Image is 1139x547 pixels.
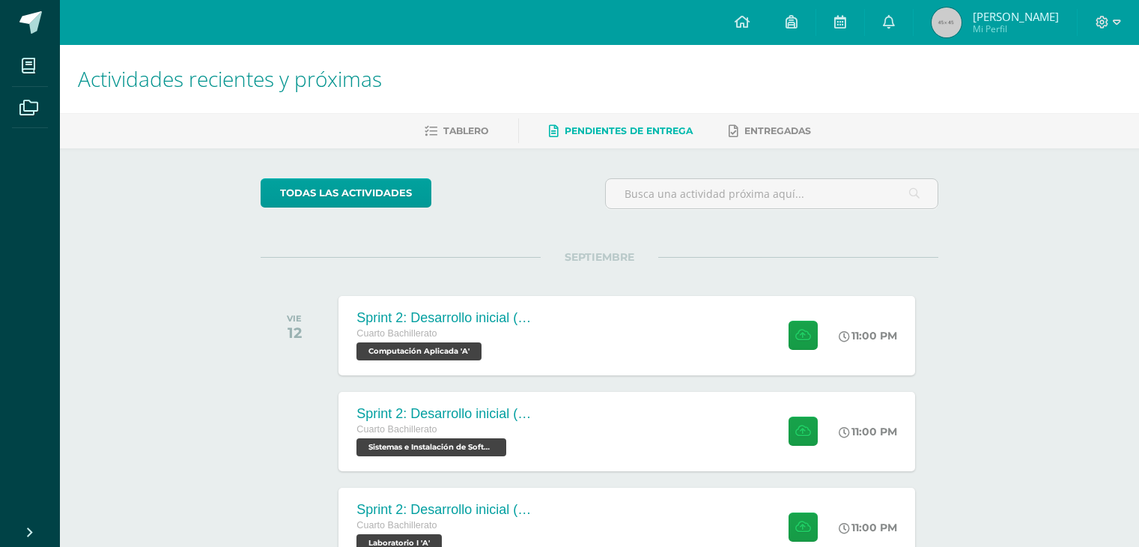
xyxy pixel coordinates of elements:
a: Pendientes de entrega [549,119,693,143]
span: Pendientes de entrega [565,125,693,136]
span: Entregadas [744,125,811,136]
span: Tablero [443,125,488,136]
span: Actividades recientes y próximas [78,64,382,93]
div: 11:00 PM [839,425,897,438]
div: Sprint 2: Desarrollo inicial (Semanas 3 y 4) [356,406,536,422]
a: Tablero [425,119,488,143]
div: VIE [287,313,302,324]
div: 12 [287,324,302,342]
span: Sistemas e Instalación de Software 'A' [356,438,506,456]
div: 11:00 PM [839,329,897,342]
span: Cuarto Bachillerato [356,424,437,435]
input: Busca una actividad próxima aquí... [606,179,938,208]
span: Computación Aplicada 'A' [356,342,482,360]
span: Cuarto Bachillerato [356,520,437,531]
span: [PERSON_NAME] [973,9,1059,24]
span: Mi Perfil [973,22,1059,35]
div: Sprint 2: Desarrollo inicial (Semanas 3 y 4) [356,310,536,326]
img: 45x45 [932,7,962,37]
div: 11:00 PM [839,521,897,534]
span: SEPTIEMBRE [541,250,658,264]
span: Cuarto Bachillerato [356,328,437,339]
a: Entregadas [729,119,811,143]
a: todas las Actividades [261,178,431,208]
div: Sprint 2: Desarrollo inicial (Semana 3 y 4) [356,502,536,518]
